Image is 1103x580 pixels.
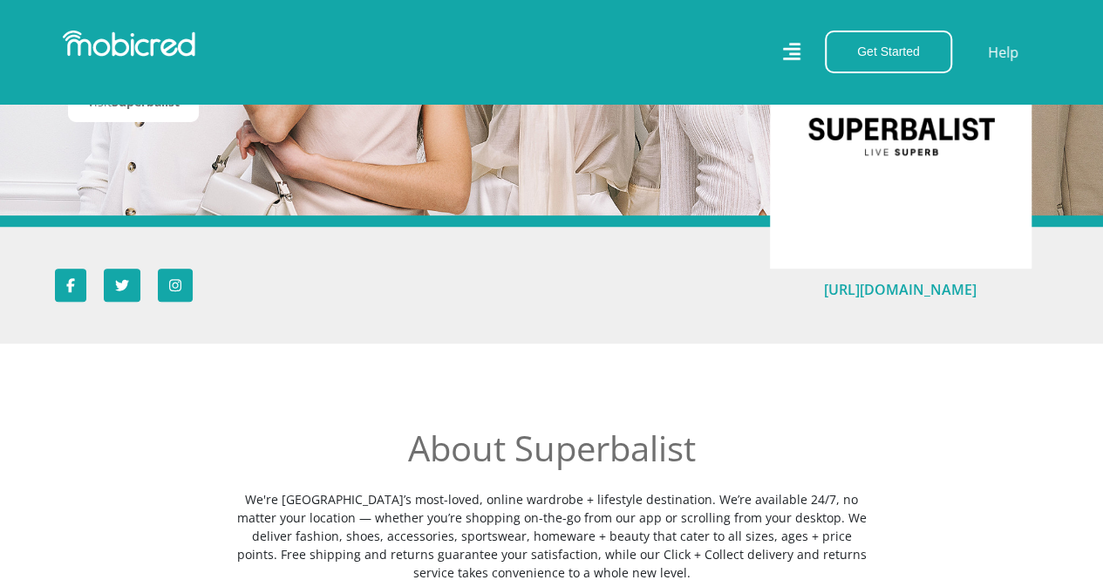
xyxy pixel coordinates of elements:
img: Superbalist [796,33,1005,242]
h2: About Superbalist [234,427,870,469]
a: [URL][DOMAIN_NAME] [824,280,977,299]
a: Follow Superbalist on Instagram [158,269,193,302]
img: Mobicred [63,31,195,57]
a: Follow Superbalist on Twitter [104,269,140,302]
a: Help [987,41,1019,64]
button: Get Started [825,31,952,73]
a: Follow Superbalist on Facebook [55,269,86,302]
